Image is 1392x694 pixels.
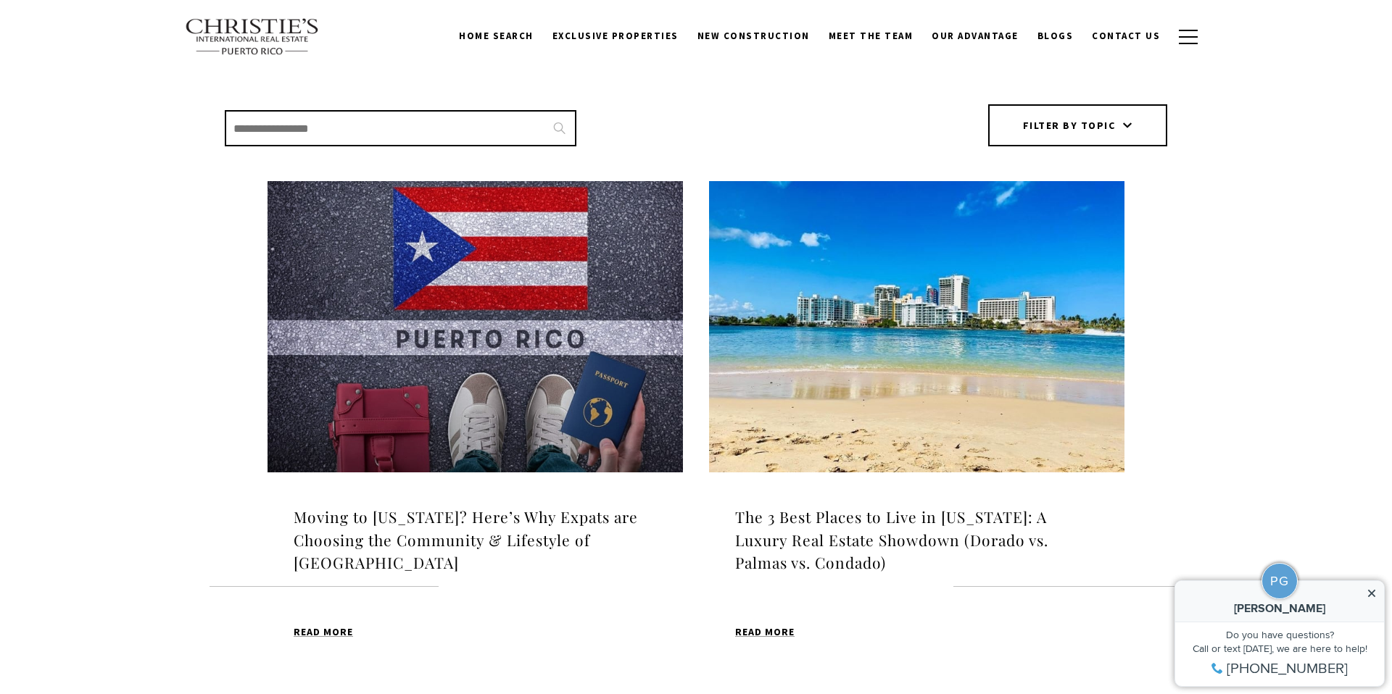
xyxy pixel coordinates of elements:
[449,22,543,50] a: Home Search
[932,30,1019,42] span: Our Advantage
[709,181,1124,674] a: The 3 Best Places to Live in Puerto Rico: A Luxury Real Estate Showdown (Dorado vs. Palmas vs. Co...
[552,30,679,42] span: Exclusive Properties
[294,627,353,637] span: Read MORE
[1028,22,1083,50] a: Blogs
[22,43,203,55] div: [PERSON_NAME]
[735,627,795,637] span: Read MORE
[268,181,683,472] img: Moving to Puerto Rico? Here’s Why Expats are Choosing the Community & Lifestyle of Palmas Del Mar
[15,70,210,80] div: Do you have questions?
[15,84,210,94] div: Call or text [DATE], we are here to help!
[697,30,810,42] span: New Construction
[103,12,122,33] div: PG
[819,22,923,50] a: Meet the Team
[922,22,1028,50] a: Our Advantage
[988,104,1168,146] button: Filter by topic
[735,506,1098,574] h4: The 3 Best Places to Live in [US_STATE]: A Luxury Real Estate Showdown (Dorado vs. Palmas vs. Con...
[709,181,1124,472] img: The 3 Best Places to Live in Puerto Rico: A Luxury Real Estate Showdown (Dorado vs. Palmas vs. Co...
[185,18,320,56] img: Christie's International Real Estate text transparent background
[59,101,181,116] span: [PHONE_NUMBER]
[543,22,688,50] a: Exclusive Properties
[1037,30,1074,42] span: Blogs
[688,22,819,50] a: New Construction
[268,181,683,674] a: Moving to Puerto Rico? Here’s Why Expats are Choosing the Community & Lifestyle of Palmas Del Mar...
[294,506,657,574] h4: Moving to [US_STATE]? Here’s Why Expats are Choosing the Community & Lifestyle of [GEOGRAPHIC_DATA]
[1092,30,1160,42] span: Contact Us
